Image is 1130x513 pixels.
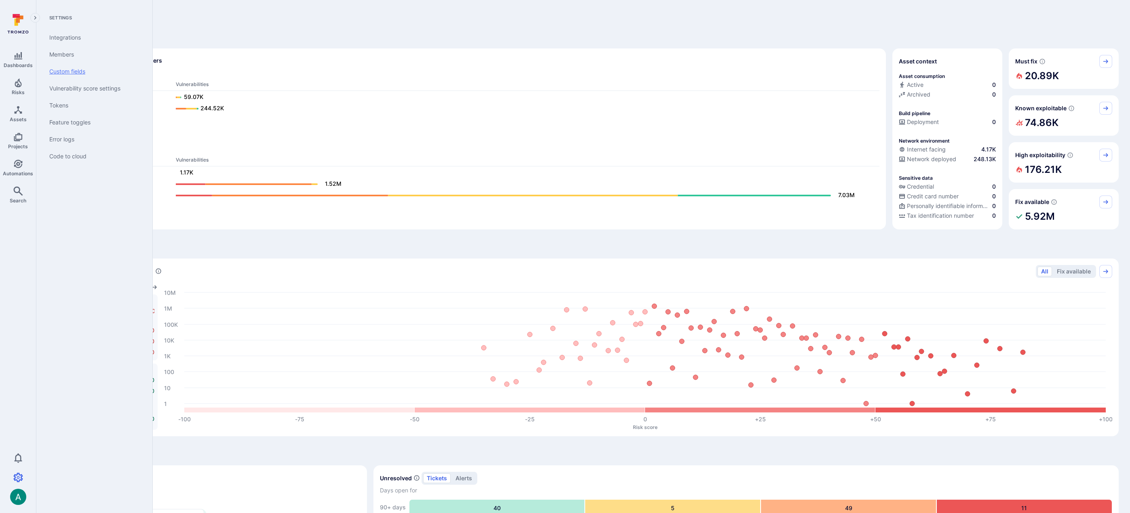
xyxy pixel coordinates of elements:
[43,148,143,165] a: Code to cloud
[899,155,996,165] div: Evidence that the asset is packaged and deployed somewhere
[10,489,26,505] img: ACg8ocLSa5mPYBaXNx3eFu_EmspyJX0laNWN7cXOFirfQ7srZveEpg=s96-c
[43,15,143,21] span: Settings
[43,29,143,46] a: Integrations
[164,289,176,296] text: 10M
[184,93,203,100] text: 59.07K
[1009,95,1119,136] div: Known exploitable
[164,321,178,328] text: 100K
[325,180,342,187] text: 1.52M
[43,63,143,80] a: Custom fields
[1099,416,1113,423] text: +100
[907,145,946,153] span: Internet facing
[992,90,996,99] span: 0
[907,155,956,163] span: Network deployed
[899,118,939,126] div: Deployment
[838,191,855,198] text: 7.03M
[992,118,996,126] span: 0
[176,104,871,114] a: 244.52K
[1039,58,1046,65] svg: Risk score >=40 , missed SLA
[1053,267,1094,276] button: Fix available
[30,13,40,23] button: Expand navigation menu
[899,192,959,200] div: Credit card number
[899,138,950,144] p: Network environment
[899,81,996,89] a: Active0
[10,489,26,505] div: Arjan Dehar
[899,57,937,65] span: Asset context
[899,110,930,116] p: Build pipeline
[907,212,974,220] span: Tax identification number
[164,336,174,343] text: 10K
[992,81,996,89] span: 0
[992,212,996,220] span: 0
[4,62,33,68] span: Dashboards
[907,118,939,126] span: Deployment
[43,97,143,114] a: Tokens
[1025,68,1059,84] h2: 20.89K
[12,89,25,95] span: Risks
[423,473,451,483] button: tickets
[907,192,959,200] span: Credit card number
[1015,57,1037,65] span: Must fix
[899,212,974,220] div: Tax identification number
[899,183,996,192] div: Evidence indicative of handling user or service credentials
[176,93,871,102] a: 59.07K
[43,46,143,63] a: Members
[48,449,1119,460] span: Remediate
[295,416,304,423] text: -75
[907,81,923,89] span: Active
[899,192,996,202] div: Evidence indicative of processing credit card numbers
[899,155,956,163] div: Network deployed
[899,212,996,221] div: Evidence indicative of processing tax identification numbers
[525,416,535,423] text: -25
[1015,104,1067,112] span: Known exploitable
[1009,48,1119,89] div: Must fix
[1025,162,1062,178] h2: 176.21K
[180,169,193,176] text: 1.17K
[3,170,33,177] span: Automations
[899,81,996,90] div: Commits seen in the last 180 days
[8,143,28,149] span: Projects
[870,416,881,423] text: +50
[1009,189,1119,229] div: Fix available
[899,90,996,99] a: Archived0
[899,90,996,100] div: Code repository is archived
[1037,267,1052,276] button: All
[175,156,879,166] th: Vulnerabilities
[899,145,996,155] div: Evidence that an asset is internet facing
[54,147,879,153] span: Ops scanners
[899,145,946,153] div: Internet facing
[164,400,167,407] text: 1
[974,155,996,163] span: 248.13K
[178,416,191,423] text: -100
[992,192,996,200] span: 0
[899,202,996,212] div: Evidence indicative of processing personally identifiable information
[992,183,996,191] span: 0
[164,305,172,311] text: 1M
[899,118,996,126] a: Deployment0
[43,80,143,97] a: Vulnerability score settings
[54,490,361,502] span: 99 %
[176,168,871,178] a: 1.17K
[164,384,171,391] text: 10
[176,179,871,189] a: 1.52M
[899,90,930,99] div: Archived
[175,81,879,91] th: Vulnerabilities
[200,105,224,111] text: 244.52K
[899,73,945,79] p: Asset consumption
[1067,152,1073,158] svg: EPSS score ≥ 0.7
[164,352,171,359] text: 1K
[164,368,174,375] text: 100
[1025,115,1058,131] h2: 74.86K
[899,212,996,220] a: Tax identification number0
[155,267,162,275] div: Number of vulnerabilities in status 'Open' 'Triaged' and 'In process' grouped by score
[410,416,420,423] text: -50
[380,474,412,482] h2: Unresolved
[1009,142,1119,183] div: High exploitability
[43,131,143,148] a: Error logs
[992,202,996,210] span: 0
[1068,105,1075,111] svg: Confirmed exploitable by KEV
[907,202,991,210] span: Personally identifiable information (PII)
[32,15,38,21] i: Expand navigation menu
[54,71,879,78] span: Dev scanners
[899,202,996,210] a: Personally identifiable information (PII)0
